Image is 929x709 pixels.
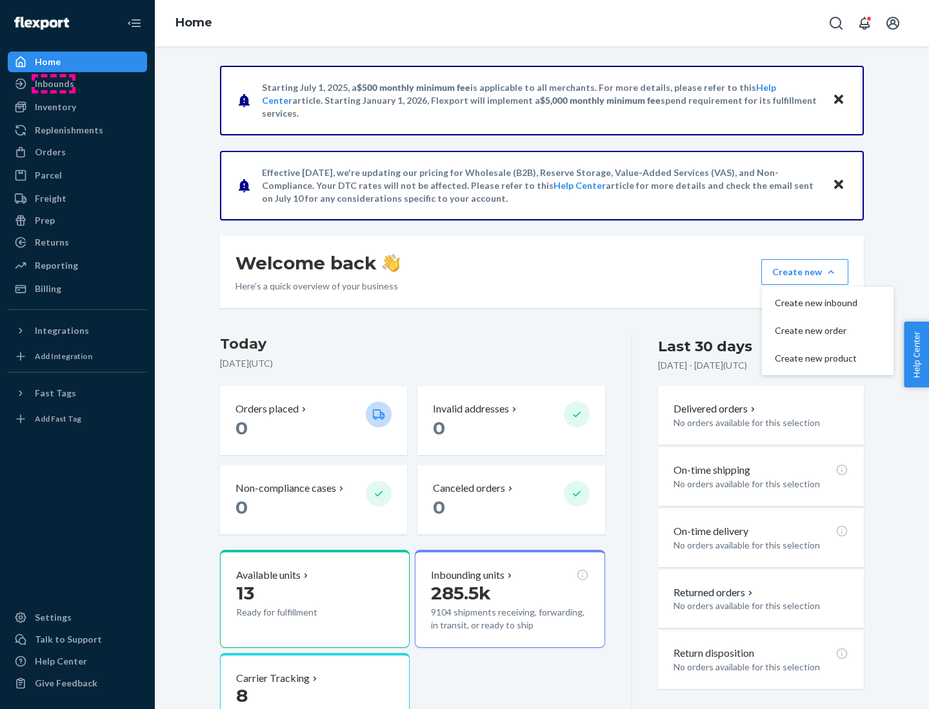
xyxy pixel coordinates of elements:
[674,539,848,552] p: No orders available for this selection
[658,359,747,372] p: [DATE] - [DATE] ( UTC )
[220,334,605,354] h3: Today
[8,255,147,276] a: Reporting
[35,55,61,68] div: Home
[236,671,310,686] p: Carrier Tracking
[433,417,445,439] span: 0
[8,142,147,162] a: Orders
[220,550,410,648] button: Available units13Ready for fulfillment
[35,124,103,137] div: Replenishments
[764,345,891,373] button: Create new product
[761,259,848,285] button: Create newCreate new inboundCreate new orderCreate new product
[417,465,604,534] button: Canceled orders 0
[35,633,102,646] div: Talk to Support
[415,550,604,648] button: Inbounding units285.5k9104 shipments receiving, forwarding, in transit, or ready to ship
[8,673,147,694] button: Give Feedback
[235,481,336,496] p: Non-compliance cases
[236,582,254,604] span: 13
[775,326,857,335] span: Create new order
[8,278,147,299] a: Billing
[35,77,74,90] div: Inbounds
[830,91,847,110] button: Close
[764,289,891,317] button: Create new inbound
[417,386,604,455] button: Invalid addresses 0
[236,606,355,619] p: Ready for fulfillment
[658,336,752,356] div: Last 30 days
[235,496,248,518] span: 0
[35,351,92,362] div: Add Integration
[35,214,55,227] div: Prep
[823,10,849,36] button: Open Search Box
[8,210,147,231] a: Prep
[433,481,505,496] p: Canceled orders
[674,585,755,600] button: Returned orders
[8,607,147,628] a: Settings
[8,97,147,117] a: Inventory
[775,354,857,363] span: Create new product
[8,629,147,650] a: Talk to Support
[8,120,147,141] a: Replenishments
[35,413,81,424] div: Add Fast Tag
[35,677,97,690] div: Give Feedback
[775,298,857,307] span: Create new inbound
[674,402,758,416] button: Delivered orders
[14,17,69,30] img: Flexport logo
[674,599,848,612] p: No orders available for this selection
[175,15,212,30] a: Home
[852,10,877,36] button: Open notifications
[431,582,491,604] span: 285.5k
[880,10,906,36] button: Open account menu
[236,568,301,583] p: Available units
[674,416,848,429] p: No orders available for this selection
[674,524,748,539] p: On-time delivery
[35,387,76,400] div: Fast Tags
[220,386,407,455] button: Orders placed 0
[35,655,87,668] div: Help Center
[8,188,147,209] a: Freight
[220,465,407,534] button: Non-compliance cases 0
[8,320,147,341] button: Integrations
[8,73,147,94] a: Inbounds
[35,324,89,337] div: Integrations
[382,254,400,272] img: hand-wave emoji
[8,651,147,672] a: Help Center
[8,346,147,367] a: Add Integration
[8,52,147,72] a: Home
[8,165,147,186] a: Parcel
[674,463,750,478] p: On-time shipping
[35,236,69,249] div: Returns
[357,82,470,93] span: $500 monthly minimum fee
[220,357,605,370] p: [DATE] ( UTC )
[35,259,78,272] div: Reporting
[35,169,62,182] div: Parcel
[262,166,820,205] p: Effective [DATE], we're updating our pricing for Wholesale (B2B), Reserve Storage, Value-Added Se...
[236,685,248,706] span: 8
[830,176,847,195] button: Close
[431,606,588,632] p: 9104 shipments receiving, forwarding, in transit, or ready to ship
[35,101,76,113] div: Inventory
[431,568,504,583] p: Inbounding units
[235,280,400,293] p: Here’s a quick overview of your business
[35,192,66,205] div: Freight
[35,282,61,295] div: Billing
[8,232,147,253] a: Returns
[8,383,147,403] button: Fast Tags
[8,409,147,429] a: Add Fast Tag
[554,180,606,191] a: Help Center
[262,81,820,120] p: Starting July 1, 2025, a is applicable to all merchants. For more details, please refer to this a...
[904,322,929,387] button: Help Center
[674,646,754,661] p: Return disposition
[235,402,299,416] p: Orders placed
[764,317,891,345] button: Create new order
[674,661,848,674] p: No orders available for this selection
[35,146,66,159] div: Orders
[235,417,248,439] span: 0
[433,496,445,518] span: 0
[121,10,147,36] button: Close Navigation
[165,5,223,42] ol: breadcrumbs
[540,95,661,106] span: $5,000 monthly minimum fee
[35,611,72,624] div: Settings
[235,251,400,275] h1: Welcome back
